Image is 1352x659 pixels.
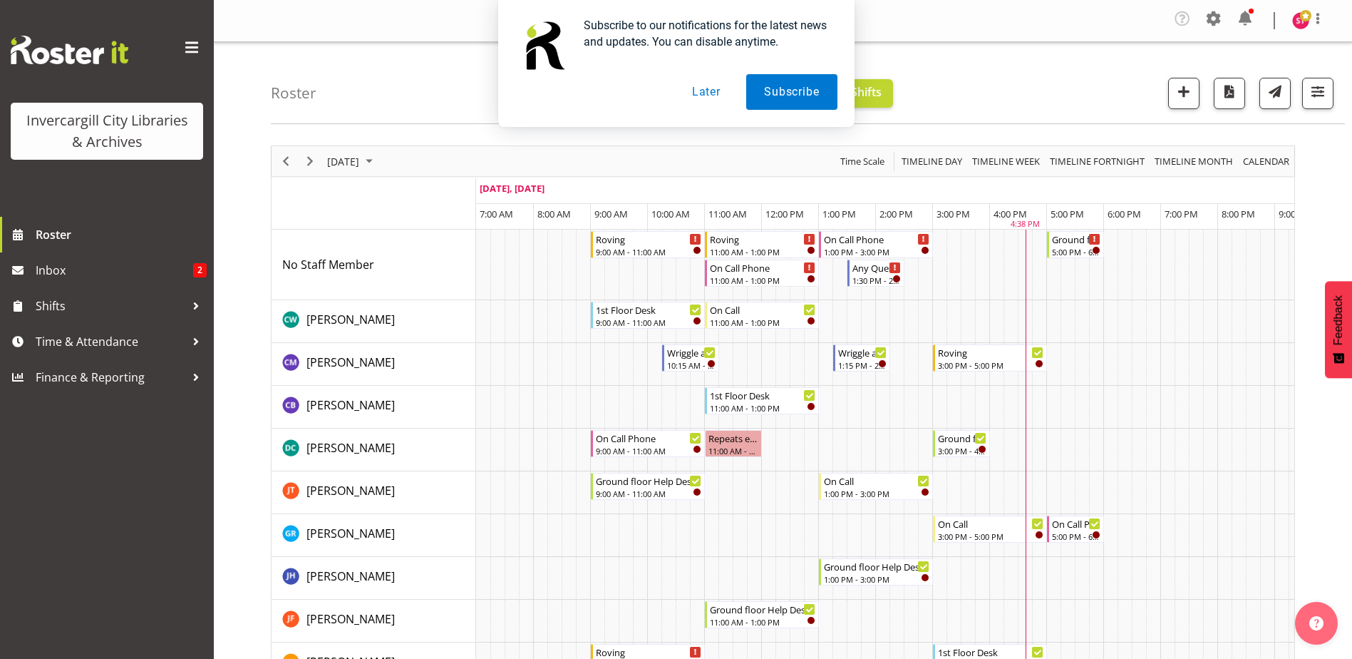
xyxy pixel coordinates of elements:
a: No Staff Member [282,256,374,273]
div: Donald Cunningham"s event - On Call Phone Begin From Monday, September 1, 2025 at 9:00:00 AM GMT+... [591,430,705,457]
div: Subscribe to our notifications for the latest news and updates. You can disable anytime. [572,17,837,50]
button: September 1, 2025 [325,153,379,170]
div: 9:00 AM - 11:00 AM [596,317,701,328]
div: 11:00 AM - 1:00 PM [710,275,815,286]
button: Subscribe [746,74,837,110]
div: On Call [710,302,815,317]
span: Feedback [1332,295,1345,345]
div: Ground floor Help Desk [938,431,986,445]
div: 1:00 PM - 3:00 PM [824,573,929,585]
span: [PERSON_NAME] [306,440,395,456]
span: Time & Attendance [36,331,185,352]
span: Timeline Week [971,153,1041,170]
div: No Staff Member"s event - Any Questions Begin From Monday, September 1, 2025 at 1:30:00 PM GMT+12... [847,260,904,287]
div: Invercargill City Libraries & Archives [25,110,189,153]
div: 11:00 AM - 1:00 PM [710,616,815,628]
div: Grace Roscoe-Squires"s event - On Call Begin From Monday, September 1, 2025 at 3:00:00 PM GMT+12:... [933,516,1047,543]
div: 1st Floor Desk [710,388,815,402]
a: [PERSON_NAME] [306,354,395,371]
span: [DATE] [326,153,361,170]
span: [PERSON_NAME] [306,354,395,370]
div: Catherine Wilson"s event - 1st Floor Desk Begin From Monday, September 1, 2025 at 9:00:00 AM GMT+... [591,302,705,329]
div: Donald Cunningham"s event - Repeats every monday - Donald Cunningham Begin From Monday, September... [705,430,762,457]
button: Previous [277,153,296,170]
div: 4:38 PM [1011,218,1040,230]
div: Roving [596,232,701,246]
div: 11:00 AM - 12:00 PM [708,445,758,456]
div: 1st Floor Desk [596,302,701,317]
div: Ground floor Help Desk [710,602,815,616]
a: [PERSON_NAME] [306,525,395,542]
span: 10:00 AM [651,208,690,220]
div: No Staff Member"s event - On Call Phone Begin From Monday, September 1, 2025 at 11:00:00 AM GMT+1... [705,260,819,287]
button: Timeline Week [970,153,1043,170]
div: Wriggle and Rhyme [838,345,887,359]
td: Donald Cunningham resource [272,429,476,471]
div: Glen Tomlinson"s event - Ground floor Help Desk Begin From Monday, September 1, 2025 at 9:00:00 A... [591,473,705,500]
button: Timeline Month [1152,153,1236,170]
span: 7:00 AM [480,208,513,220]
span: Timeline Month [1153,153,1234,170]
div: Ground floor Help Desk [596,474,701,488]
div: Joanne Forbes"s event - Ground floor Help Desk Begin From Monday, September 1, 2025 at 11:00:00 A... [705,601,819,628]
td: Glen Tomlinson resource [272,471,476,514]
a: [PERSON_NAME] [306,439,395,456]
div: 1st Floor Desk [938,645,1043,659]
span: Finance & Reporting [36,367,185,388]
div: Roving [596,645,701,659]
div: Chamique Mamolo"s event - Wriggle and Rhyme Begin From Monday, September 1, 2025 at 10:15:00 AM G... [662,344,719,372]
span: [PERSON_NAME] [306,526,395,541]
span: Roster [36,224,207,245]
span: 8:00 PM [1222,208,1255,220]
div: Grace Roscoe-Squires"s event - On Call Phone Begin From Monday, September 1, 2025 at 5:00:00 PM G... [1047,516,1104,543]
span: 5:00 PM [1051,208,1084,220]
div: Previous [274,146,298,176]
td: Joanne Forbes resource [272,600,476,643]
td: No Staff Member resource [272,230,476,300]
div: 11:00 AM - 1:00 PM [710,402,815,414]
div: On Call [938,516,1043,531]
td: Grace Roscoe-Squires resource [272,514,476,557]
a: [PERSON_NAME] [306,311,395,328]
span: 4:00 PM [994,208,1027,220]
div: 5:00 PM - 6:00 PM [1052,246,1100,257]
button: Next [301,153,320,170]
button: Time Scale [838,153,887,170]
a: [PERSON_NAME] [306,568,395,585]
span: [PERSON_NAME] [306,312,395,327]
div: 3:00 PM - 5:00 PM [938,359,1043,371]
div: Chris Broad"s event - 1st Floor Desk Begin From Monday, September 1, 2025 at 11:00:00 AM GMT+12:0... [705,387,819,414]
img: help-xxl-2.png [1309,616,1323,630]
td: Chamique Mamolo resource [272,343,476,386]
div: No Staff Member"s event - Roving Begin From Monday, September 1, 2025 at 9:00:00 AM GMT+12:00 End... [591,231,705,258]
span: calendar [1242,153,1291,170]
div: 9:00 AM - 11:00 AM [596,246,701,257]
span: [PERSON_NAME] [306,611,395,627]
span: Timeline Fortnight [1048,153,1146,170]
div: 5:00 PM - 6:00 PM [1052,531,1100,542]
span: 9:00 AM [594,208,628,220]
div: 3:00 PM - 4:00 PM [938,445,986,456]
span: [PERSON_NAME] [306,483,395,499]
div: Roving [938,345,1043,359]
div: 11:00 AM - 1:00 PM [710,246,815,257]
button: Timeline Day [899,153,965,170]
span: Shifts [36,295,185,317]
div: 1:00 PM - 3:00 PM [824,246,929,257]
div: Next [298,146,322,176]
div: No Staff Member"s event - On Call Phone Begin From Monday, September 1, 2025 at 1:00:00 PM GMT+12... [819,231,933,258]
span: 9:00 PM [1279,208,1312,220]
span: Inbox [36,260,193,281]
a: [PERSON_NAME] [306,611,395,628]
span: No Staff Member [282,257,374,272]
span: [DATE], [DATE] [480,182,545,195]
img: notification icon [515,17,572,74]
span: 8:00 AM [537,208,571,220]
span: 12:00 PM [765,208,804,220]
div: 1:00 PM - 3:00 PM [824,488,929,499]
div: Jillian Hunter"s event - Ground floor Help Desk Begin From Monday, September 1, 2025 at 1:00:00 P... [819,558,933,586]
div: Donald Cunningham"s event - Ground floor Help Desk Begin From Monday, September 1, 2025 at 3:00:0... [933,430,990,457]
td: Jillian Hunter resource [272,557,476,600]
div: Chamique Mamolo"s event - Wriggle and Rhyme Begin From Monday, September 1, 2025 at 1:15:00 PM GM... [833,344,890,372]
div: On Call Phone [596,431,701,445]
